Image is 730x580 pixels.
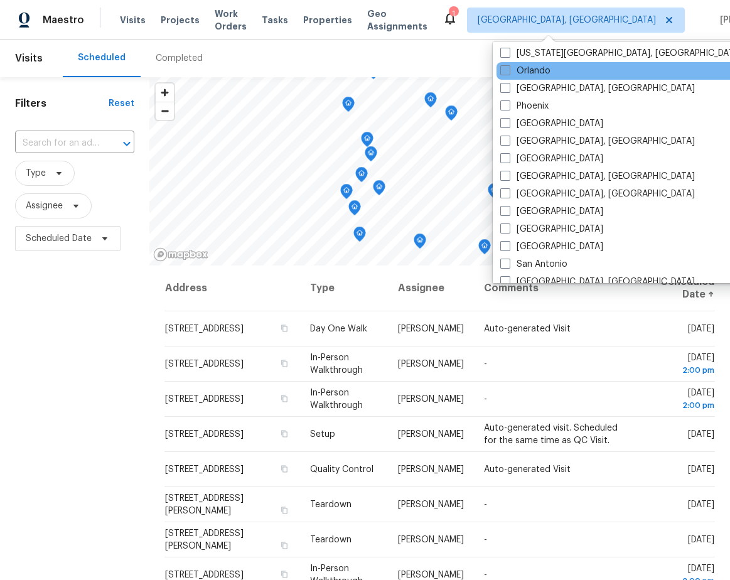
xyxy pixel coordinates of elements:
[262,16,288,24] span: Tasks
[303,14,352,26] span: Properties
[279,428,290,439] button: Copy Address
[279,323,290,334] button: Copy Address
[478,239,491,259] div: Map marker
[310,325,367,333] span: Day One Walk
[26,200,63,212] span: Assignee
[149,77,691,266] canvas: Map
[15,134,99,153] input: Search for an address...
[279,569,290,580] button: Copy Address
[164,266,300,311] th: Address
[648,364,714,377] div: 2:00 pm
[310,500,352,509] span: Teardown
[500,117,603,130] label: [GEOGRAPHIC_DATA]
[688,430,714,439] span: [DATE]
[638,266,715,311] th: Scheduled Date ↑
[15,45,43,72] span: Visits
[279,393,290,404] button: Copy Address
[279,505,290,516] button: Copy Address
[165,529,244,550] span: [STREET_ADDRESS][PERSON_NAME]
[165,395,244,404] span: [STREET_ADDRESS]
[26,232,92,245] span: Scheduled Date
[484,424,618,445] span: Auto-generated visit. Scheduled for the same time as QC Visit.
[165,360,244,368] span: [STREET_ADDRESS]
[300,266,387,311] th: Type
[648,399,714,412] div: 2:00 pm
[156,102,174,120] button: Zoom out
[414,234,426,253] div: Map marker
[310,465,373,474] span: Quality Control
[484,360,487,368] span: -
[279,540,290,551] button: Copy Address
[488,183,500,203] div: Map marker
[310,535,352,544] span: Teardown
[353,227,366,246] div: Map marker
[165,325,244,333] span: [STREET_ADDRESS]
[484,571,487,579] span: -
[215,8,247,33] span: Work Orders
[355,167,368,186] div: Map marker
[361,132,373,151] div: Map marker
[340,184,353,203] div: Map marker
[153,247,208,262] a: Mapbox homepage
[484,465,571,474] span: Auto-generated Visit
[688,325,714,333] span: [DATE]
[43,14,84,26] span: Maestro
[500,276,695,288] label: [GEOGRAPHIC_DATA], [GEOGRAPHIC_DATA]
[398,571,464,579] span: [PERSON_NAME]
[120,14,146,26] span: Visits
[398,500,464,509] span: [PERSON_NAME]
[279,358,290,369] button: Copy Address
[478,14,656,26] span: [GEOGRAPHIC_DATA], [GEOGRAPHIC_DATA]
[445,105,458,125] div: Map marker
[348,200,361,220] div: Map marker
[484,325,571,333] span: Auto-generated Visit
[500,100,549,112] label: Phoenix
[398,535,464,544] span: [PERSON_NAME]
[648,389,714,412] span: [DATE]
[118,135,136,153] button: Open
[500,258,567,271] label: San Antonio
[500,65,550,77] label: Orlando
[688,535,714,544] span: [DATE]
[15,97,109,110] h1: Filters
[109,97,134,110] div: Reset
[484,395,487,404] span: -
[310,430,335,439] span: Setup
[500,170,695,183] label: [GEOGRAPHIC_DATA], [GEOGRAPHIC_DATA]
[26,167,46,180] span: Type
[310,389,363,410] span: In-Person Walkthrough
[165,465,244,474] span: [STREET_ADDRESS]
[688,465,714,474] span: [DATE]
[156,83,174,102] button: Zoom in
[500,82,695,95] label: [GEOGRAPHIC_DATA], [GEOGRAPHIC_DATA]
[388,266,474,311] th: Assignee
[398,465,464,474] span: [PERSON_NAME]
[165,571,244,579] span: [STREET_ADDRESS]
[484,535,487,544] span: -
[310,353,363,375] span: In-Person Walkthrough
[484,500,487,509] span: -
[688,500,714,509] span: [DATE]
[398,325,464,333] span: [PERSON_NAME]
[161,14,200,26] span: Projects
[648,353,714,377] span: [DATE]
[449,8,458,20] div: 1
[165,494,244,515] span: [STREET_ADDRESS][PERSON_NAME]
[165,430,244,439] span: [STREET_ADDRESS]
[424,92,437,112] div: Map marker
[398,360,464,368] span: [PERSON_NAME]
[78,51,126,64] div: Scheduled
[156,52,203,65] div: Completed
[500,223,603,235] label: [GEOGRAPHIC_DATA]
[398,395,464,404] span: [PERSON_NAME]
[500,188,695,200] label: [GEOGRAPHIC_DATA], [GEOGRAPHIC_DATA]
[500,153,603,165] label: [GEOGRAPHIC_DATA]
[474,266,639,311] th: Comments
[342,97,355,116] div: Map marker
[500,205,603,218] label: [GEOGRAPHIC_DATA]
[500,240,603,253] label: [GEOGRAPHIC_DATA]
[367,8,427,33] span: Geo Assignments
[500,135,695,148] label: [GEOGRAPHIC_DATA], [GEOGRAPHIC_DATA]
